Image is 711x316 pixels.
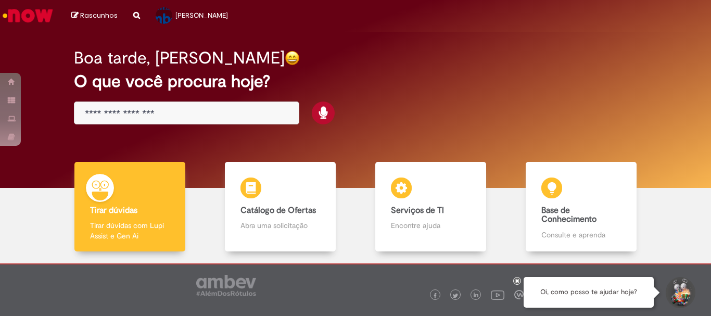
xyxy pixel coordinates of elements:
p: Encontre ajuda [391,220,470,231]
b: Tirar dúvidas [90,205,137,216]
div: Oi, como posso te ajudar hoje? [524,277,654,308]
img: logo_footer_twitter.png [453,293,458,298]
button: Iniciar Conversa de Suporte [664,277,695,308]
h2: Boa tarde, [PERSON_NAME] [74,49,285,67]
b: Catálogo de Ofertas [240,205,316,216]
b: Base de Conhecimento [541,205,596,225]
img: ServiceNow [1,5,55,26]
img: logo_footer_youtube.png [491,288,504,301]
span: Rascunhos [80,10,118,20]
p: Tirar dúvidas com Lupi Assist e Gen Ai [90,220,169,241]
a: Catálogo de Ofertas Abra uma solicitação [205,162,355,252]
h2: O que você procura hoje? [74,72,637,91]
img: logo_footer_ambev_rotulo_gray.png [196,275,256,296]
p: Consulte e aprenda [541,230,620,240]
a: Tirar dúvidas Tirar dúvidas com Lupi Assist e Gen Ai [55,162,205,252]
a: Serviços de TI Encontre ajuda [355,162,506,252]
img: logo_footer_workplace.png [514,290,524,299]
span: [PERSON_NAME] [175,11,228,20]
img: happy-face.png [285,50,300,66]
a: Rascunhos [71,11,118,21]
b: Serviços de TI [391,205,444,216]
a: Base de Conhecimento Consulte e aprenda [506,162,656,252]
img: logo_footer_linkedin.png [474,293,479,299]
p: Abra uma solicitação [240,220,320,231]
img: logo_footer_facebook.png [433,293,438,298]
